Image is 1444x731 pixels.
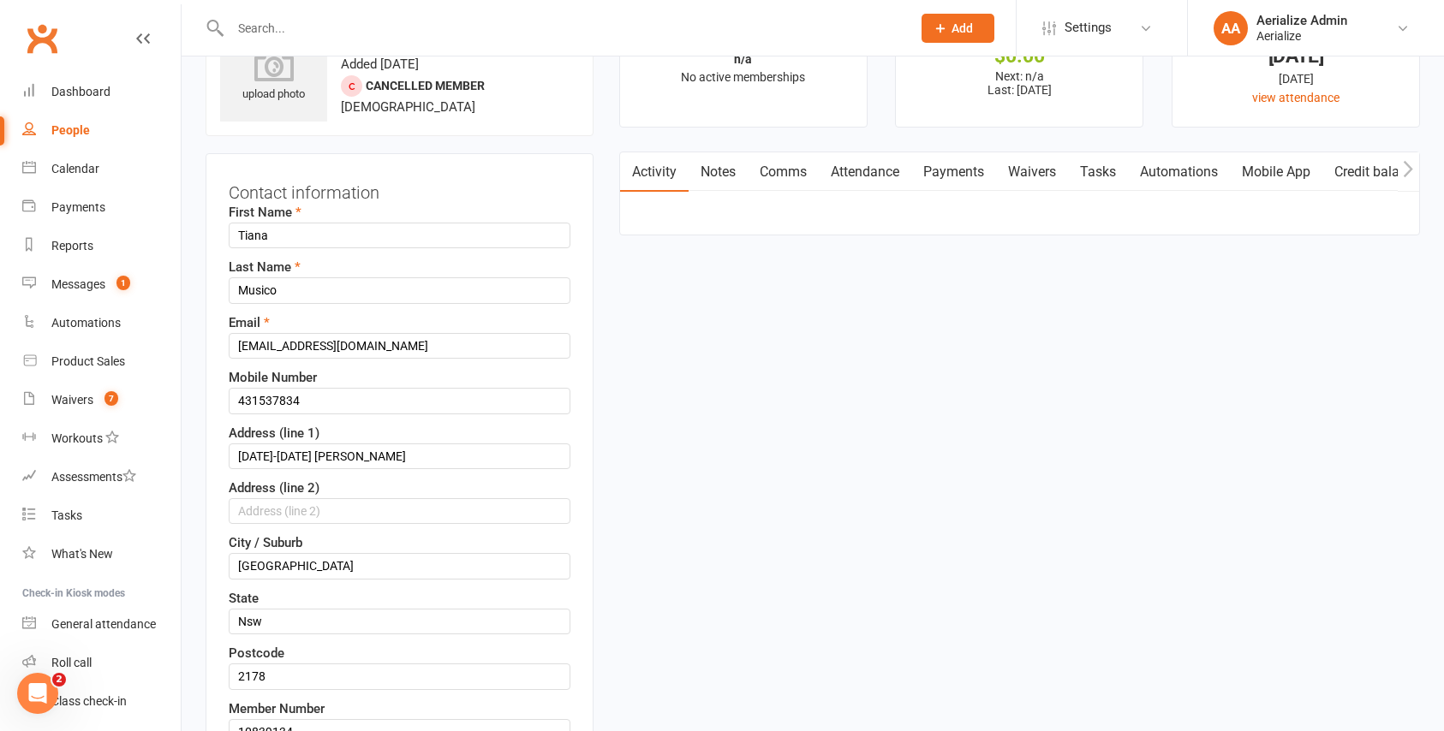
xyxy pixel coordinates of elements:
div: Waivers [51,393,93,407]
label: First Name [229,202,301,223]
input: First Name [229,223,570,248]
input: Search... [225,16,899,40]
a: Assessments [22,458,181,496]
div: Payments [51,200,105,214]
span: Cancelled member [366,79,485,92]
a: Clubworx [21,17,63,60]
div: People [51,123,90,137]
strong: n/a [734,52,752,66]
label: Mobile Number [229,367,317,388]
a: People [22,111,181,150]
span: 1 [116,276,130,290]
span: Add [952,21,973,35]
a: What's New [22,535,181,574]
a: Comms [748,152,819,192]
a: Payments [22,188,181,227]
div: AA [1214,11,1248,45]
a: Calendar [22,150,181,188]
a: Mobile App [1230,152,1322,192]
input: Address (line 2) [229,498,570,524]
a: Dashboard [22,73,181,111]
span: Settings [1065,9,1112,47]
a: Roll call [22,644,181,682]
a: General attendance kiosk mode [22,605,181,644]
input: Postcode [229,663,570,689]
div: General attendance [51,617,156,631]
input: City / Suburb [229,553,570,579]
span: No active memberships [681,70,805,84]
input: Address (line 1) [229,443,570,469]
p: Next: n/a Last: [DATE] [911,69,1127,97]
div: Reports [51,239,93,253]
label: Address (line 2) [229,478,319,498]
div: Calendar [51,162,99,175]
div: [DATE] [1188,47,1404,65]
div: Aerialize [1256,28,1347,44]
label: Email [229,312,270,333]
a: Credit balance [1322,152,1433,192]
a: Waivers [996,152,1068,192]
a: Notes [689,152,748,192]
a: Payments [911,152,996,192]
label: Member Number [229,698,325,719]
div: Product Sales [51,354,125,368]
label: Postcode [229,643,284,663]
div: Workouts [51,431,103,445]
a: Product Sales [22,342,181,381]
a: Reports [22,227,181,265]
div: Dashboard [51,85,110,98]
a: Workouts [22,419,181,458]
div: upload photo [220,47,327,104]
label: City / Suburb [229,532,302,553]
a: Automations [1128,152,1230,192]
h3: Contact information [229,176,570,202]
div: What's New [51,547,113,561]
div: [DATE] [1188,69,1404,88]
label: State [229,588,259,609]
span: [DEMOGRAPHIC_DATA] [341,99,475,115]
div: Tasks [51,508,82,522]
a: Class kiosk mode [22,682,181,721]
a: Waivers 7 [22,381,181,419]
div: Aerialize Admin [1256,13,1347,28]
span: 7 [104,391,118,406]
label: Address (line 1) [229,423,319,443]
a: view attendance [1252,91,1340,104]
input: Email [229,333,570,359]
div: Assessments [51,470,136,484]
span: 2 [52,673,66,686]
div: Class check-in [51,694,127,708]
label: Last Name [229,257,301,277]
div: Roll call [51,656,92,669]
iframe: Intercom live chat [17,673,58,714]
input: State [229,609,570,634]
div: Messages [51,277,105,291]
div: $0.00 [911,47,1127,65]
div: Automations [51,316,121,330]
a: Automations [22,304,181,342]
a: Tasks [1068,152,1128,192]
input: Last Name [229,277,570,303]
a: Activity [620,152,689,192]
a: Attendance [819,152,911,192]
time: Added [DATE] [341,56,419,72]
a: Messages 1 [22,265,181,304]
input: Mobile Number [229,388,570,413]
button: Add [922,14,994,43]
a: Tasks [22,496,181,535]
